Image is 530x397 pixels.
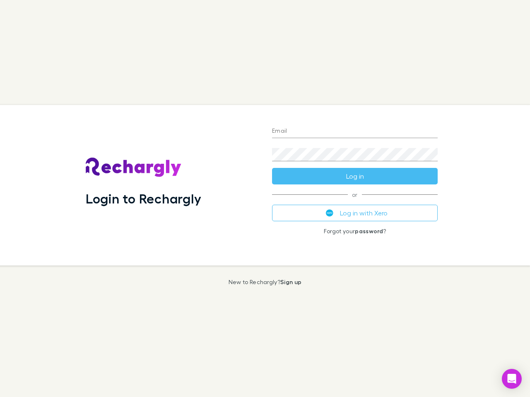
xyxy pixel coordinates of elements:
div: Open Intercom Messenger [502,369,522,389]
p: New to Rechargly? [229,279,302,285]
h1: Login to Rechargly [86,191,201,206]
a: password [355,227,383,234]
p: Forgot your ? [272,228,438,234]
img: Rechargly's Logo [86,158,182,177]
button: Log in with Xero [272,205,438,221]
a: Sign up [280,278,301,285]
img: Xero's logo [326,209,333,217]
button: Log in [272,168,438,184]
span: or [272,194,438,195]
